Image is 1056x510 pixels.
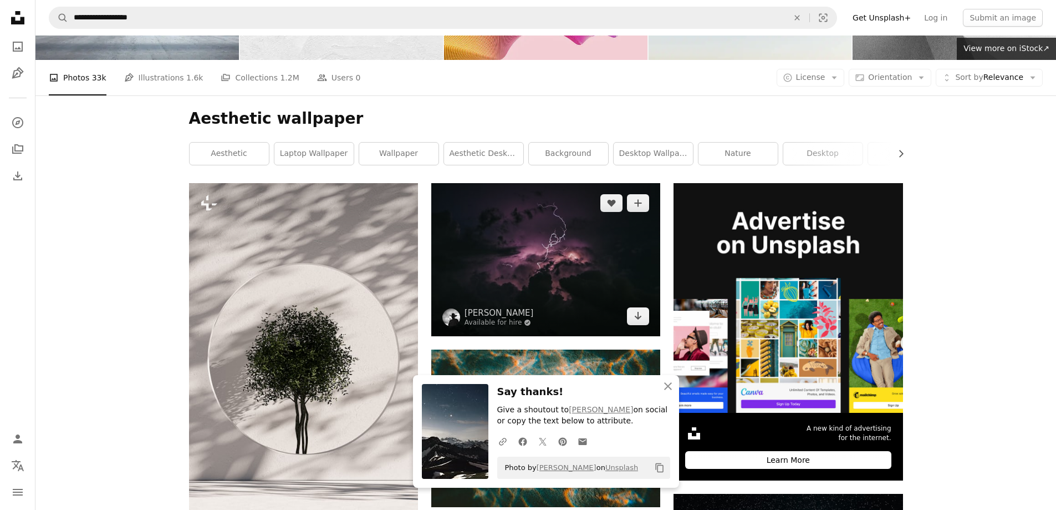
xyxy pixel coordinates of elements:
img: Go to Breno Machado's profile [442,309,460,326]
a: Share on Pinterest [553,430,573,452]
a: laptop wallpaper [274,143,354,165]
span: Orientation [868,73,912,82]
a: Illustrations 1.6k [124,60,203,95]
a: a white plate with a tree inside of it [189,350,418,360]
span: 1.2M [280,72,299,84]
a: Download [627,307,649,325]
a: aesthetic desktop wallpaper [444,143,523,165]
a: Download History [7,165,29,187]
a: Available for hire [465,319,534,327]
button: Search Unsplash [49,7,68,28]
a: Collections 1.2M [221,60,299,95]
button: Like [600,194,623,212]
button: Copy to clipboard [650,458,669,477]
img: photography of lightning storm [431,183,660,336]
span: 1.6k [186,72,203,84]
button: Language [7,455,29,477]
a: Explore [7,112,29,134]
img: star fish under water [431,350,660,507]
a: Collections [7,138,29,160]
div: Learn More [685,451,891,469]
a: nature [698,143,778,165]
a: Home — Unsplash [7,7,29,31]
a: photography of lightning storm [431,255,660,265]
a: anime [868,143,947,165]
span: Relevance [955,72,1023,83]
button: Visual search [810,7,836,28]
p: Give a shoutout to on social or copy the text below to attribute. [497,405,670,427]
button: Orientation [849,69,931,87]
span: License [796,73,825,82]
button: Clear [785,7,809,28]
h3: Say thanks! [497,384,670,400]
a: Illustrations [7,62,29,84]
a: wallpaper [359,143,438,165]
button: Submit an image [963,9,1043,27]
span: View more on iStock ↗ [963,44,1049,53]
a: desktop [783,143,863,165]
a: Photos [7,36,29,58]
a: Share over email [573,430,593,452]
span: Sort by [955,73,983,82]
form: Find visuals sitewide [49,7,837,29]
button: Menu [7,481,29,503]
button: Sort byRelevance [936,69,1043,87]
a: A new kind of advertisingfor the internet.Learn More [674,183,902,481]
a: [PERSON_NAME] [569,405,633,414]
button: Add to Collection [627,194,649,212]
a: background [529,143,608,165]
a: View more on iStock↗ [957,38,1056,60]
a: Log in / Sign up [7,428,29,450]
a: [PERSON_NAME] [537,463,596,472]
img: file-1631306537910-2580a29a3cfcimage [685,425,703,442]
a: Unsplash [605,463,638,472]
span: Photo by on [499,459,639,477]
a: aesthetic [190,143,269,165]
a: Users 0 [317,60,361,95]
button: scroll list to the right [891,143,903,165]
span: A new kind of advertising for the internet. [807,424,891,443]
a: [PERSON_NAME] [465,307,534,319]
a: Get Unsplash+ [846,9,917,27]
img: file-1636576776643-80d394b7be57image [674,183,902,412]
h1: Aesthetic wallpaper [189,109,903,129]
span: 0 [355,72,360,84]
a: Log in [917,9,954,27]
button: License [777,69,845,87]
a: Share on Twitter [533,430,553,452]
a: desktop wallpaper [614,143,693,165]
a: Share on Facebook [513,430,533,452]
